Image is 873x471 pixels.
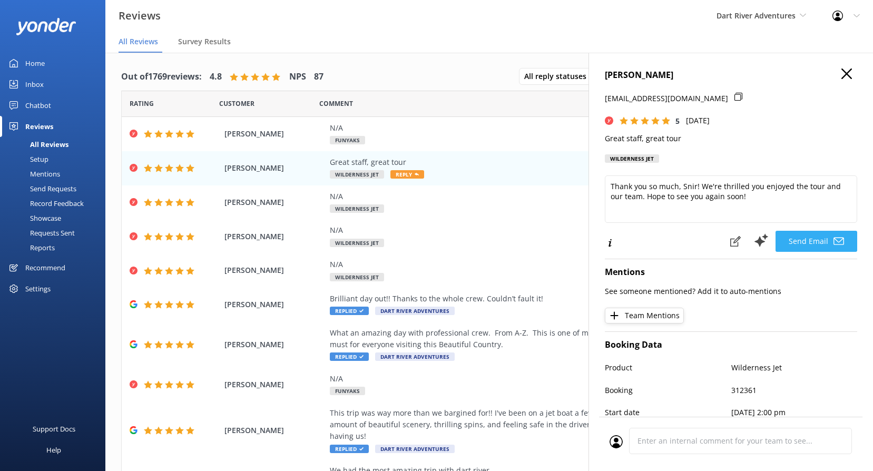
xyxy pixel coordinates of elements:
[6,240,55,255] div: Reports
[330,259,786,270] div: N/A
[6,166,105,181] a: Mentions
[6,152,48,166] div: Setup
[330,293,786,305] div: Brilliant day out!! Thanks to the whole crew. Couldn’t fault it!
[6,137,105,152] a: All Reviews
[25,278,51,299] div: Settings
[330,224,786,236] div: N/A
[330,327,786,351] div: What an amazing day with professional crew. From A-Z. This is one of my highlights in [GEOGRAPHIC...
[776,231,857,252] button: Send Email
[119,36,158,47] span: All Reviews
[224,264,325,276] span: [PERSON_NAME]
[121,70,202,84] h4: Out of 1769 reviews:
[6,152,105,166] a: Setup
[224,231,325,242] span: [PERSON_NAME]
[319,99,353,109] span: Question
[390,170,424,179] span: Reply
[605,286,857,297] p: See someone mentioned? Add it to auto-mentions
[330,387,365,395] span: Funyaks
[330,307,369,315] span: Replied
[330,273,384,281] span: Wilderness Jet
[224,425,325,436] span: [PERSON_NAME]
[6,211,105,225] a: Showcase
[675,116,680,126] span: 5
[6,225,105,240] a: Requests Sent
[130,99,154,109] span: Date
[314,70,323,84] h4: 87
[6,225,75,240] div: Requests Sent
[224,299,325,310] span: [PERSON_NAME]
[605,154,659,163] div: Wilderness Jet
[605,68,857,82] h4: [PERSON_NAME]
[178,36,231,47] span: Survey Results
[330,373,786,385] div: N/A
[224,379,325,390] span: [PERSON_NAME]
[6,240,105,255] a: Reports
[224,128,325,140] span: [PERSON_NAME]
[605,266,857,279] h4: Mentions
[731,407,858,418] p: [DATE] 2:00 pm
[330,191,786,202] div: N/A
[6,181,76,196] div: Send Requests
[605,308,684,323] button: Team Mentions
[605,338,857,352] h4: Booking Data
[330,156,786,168] div: Great staff, great tour
[33,418,75,439] div: Support Docs
[605,93,728,104] p: [EMAIL_ADDRESS][DOMAIN_NAME]
[16,18,76,35] img: yonder-white-logo.png
[25,53,45,74] div: Home
[717,11,796,21] span: Dart River Adventures
[524,71,593,82] span: All reply statuses
[224,197,325,208] span: [PERSON_NAME]
[605,362,731,374] p: Product
[605,385,731,396] p: Booking
[6,181,105,196] a: Send Requests
[605,133,857,144] p: Great staff, great tour
[605,407,731,418] p: Start date
[841,68,852,80] button: Close
[330,170,384,179] span: Wilderness Jet
[6,211,61,225] div: Showcase
[375,445,455,453] span: Dart River Adventures
[210,70,222,84] h4: 4.8
[330,204,384,213] span: Wilderness Jet
[330,445,369,453] span: Replied
[686,115,710,126] p: [DATE]
[330,122,786,134] div: N/A
[731,362,858,374] p: Wilderness Jet
[6,137,68,152] div: All Reviews
[25,95,51,116] div: Chatbot
[289,70,306,84] h4: NPS
[330,352,369,361] span: Replied
[375,307,455,315] span: Dart River Adventures
[119,7,161,24] h3: Reviews
[25,74,44,95] div: Inbox
[330,239,384,247] span: Wilderness Jet
[330,136,365,144] span: Funyaks
[330,407,786,443] div: This trip was way more than we bargined for!! I've been on a jet boat a few times before but this...
[731,385,858,396] p: 312361
[6,196,105,211] a: Record Feedback
[219,99,254,109] span: Date
[610,435,623,448] img: user_profile.svg
[605,175,857,223] textarea: Thank you so much, Snir! We're thrilled you enjoyed the tour and our team. Hope to see you again ...
[224,162,325,174] span: [PERSON_NAME]
[6,166,60,181] div: Mentions
[25,116,53,137] div: Reviews
[6,196,84,211] div: Record Feedback
[46,439,61,460] div: Help
[375,352,455,361] span: Dart River Adventures
[224,339,325,350] span: [PERSON_NAME]
[25,257,65,278] div: Recommend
